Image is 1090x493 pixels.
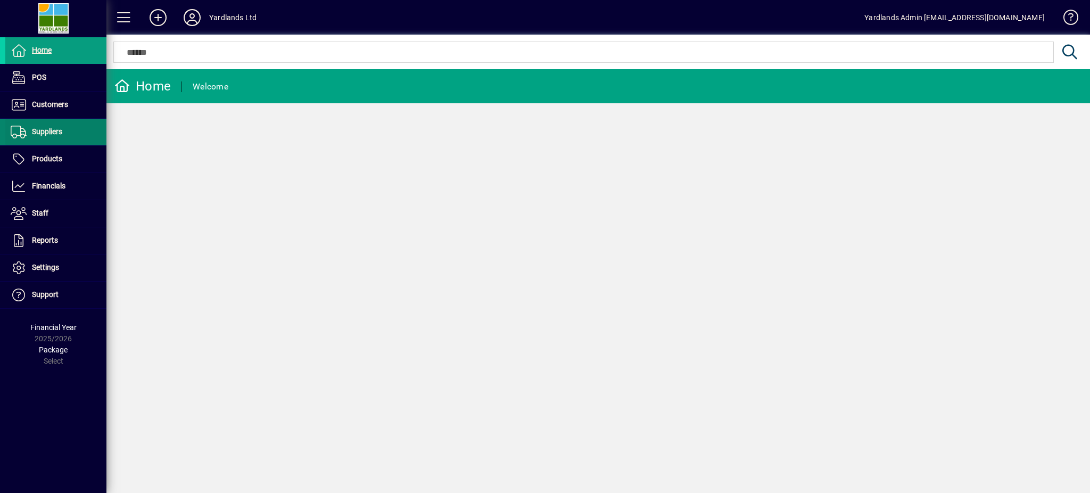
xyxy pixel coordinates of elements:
a: Knowledge Base [1055,2,1077,37]
span: Package [39,346,68,354]
button: Profile [175,8,209,27]
span: Reports [32,236,58,244]
span: Products [32,154,62,163]
span: Financials [32,182,65,190]
a: Settings [5,254,106,281]
a: Support [5,282,106,308]
button: Add [141,8,175,27]
a: Products [5,146,106,172]
a: Reports [5,227,106,254]
span: Support [32,290,59,299]
span: Staff [32,209,48,217]
span: Suppliers [32,127,62,136]
a: Suppliers [5,119,106,145]
span: Customers [32,100,68,109]
div: Welcome [193,78,228,95]
div: Yardlands Ltd [209,9,257,26]
div: Home [114,78,171,95]
a: Customers [5,92,106,118]
a: Financials [5,173,106,200]
a: Staff [5,200,106,227]
span: POS [32,73,46,81]
span: Home [32,46,52,54]
div: Yardlands Admin [EMAIL_ADDRESS][DOMAIN_NAME] [864,9,1045,26]
a: POS [5,64,106,91]
span: Financial Year [30,323,77,332]
span: Settings [32,263,59,272]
